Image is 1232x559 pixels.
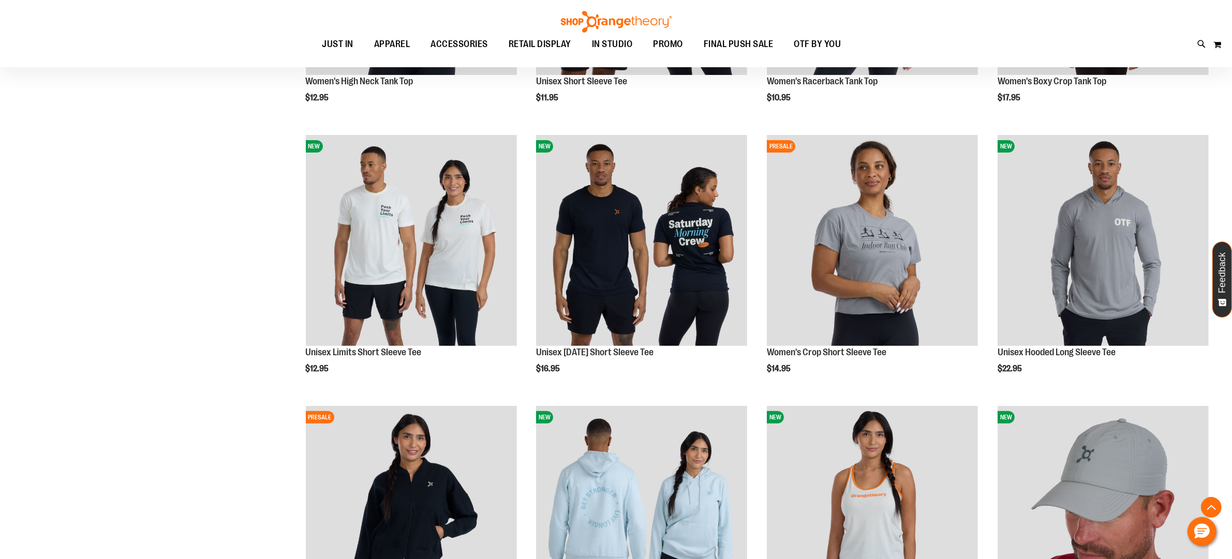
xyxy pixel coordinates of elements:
[762,130,983,400] div: product
[767,135,978,348] a: Image of Womens Crop TeePRESALE
[306,347,422,357] a: Unisex Limits Short Sleeve Tee
[1218,252,1227,293] span: Feedback
[536,411,553,424] span: NEW
[643,33,694,56] a: PROMO
[306,76,413,86] a: Women's High Neck Tank Top
[1212,241,1232,318] button: Feedback - Show survey
[498,33,582,56] a: RETAIL DISPLAY
[704,33,774,56] span: FINAL PUSH SALE
[592,33,633,56] span: IN STUDIO
[536,135,747,346] img: Image of Unisex Saturday Tee
[364,33,421,56] a: APPAREL
[301,130,522,400] div: product
[767,93,792,102] span: $10.95
[794,33,841,56] span: OTF BY YOU
[693,33,784,56] a: FINAL PUSH SALE
[767,364,792,373] span: $14.95
[421,33,499,56] a: ACCESSORIES
[582,33,643,56] a: IN STUDIO
[998,347,1116,357] a: Unisex Hooded Long Sleeve Tee
[536,364,561,373] span: $16.95
[767,411,784,424] span: NEW
[312,33,364,56] a: JUST IN
[654,33,684,56] span: PROMO
[767,347,886,357] a: Women's Crop Short Sleeve Tee
[559,11,673,33] img: Shop Orangetheory
[536,93,560,102] span: $11.95
[322,33,354,56] span: JUST IN
[992,130,1214,400] div: product
[998,93,1022,102] span: $17.95
[767,140,795,153] span: PRESALE
[998,76,1106,86] a: Women's Boxy Crop Tank Top
[1201,497,1222,518] button: Back To Top
[998,140,1015,153] span: NEW
[531,130,752,400] div: product
[536,140,553,153] span: NEW
[306,135,517,348] a: Image of Unisex BB Limits TeeNEW
[306,93,331,102] span: $12.95
[1188,517,1216,546] button: Hello, have a question? Let’s chat.
[998,411,1015,424] span: NEW
[998,135,1209,346] img: Image of Unisex Hooded LS Tee
[431,33,488,56] span: ACCESSORIES
[536,135,747,348] a: Image of Unisex Saturday TeeNEW
[374,33,410,56] span: APPAREL
[306,411,334,424] span: PRESALE
[306,140,323,153] span: NEW
[536,347,654,357] a: Unisex [DATE] Short Sleeve Tee
[767,76,878,86] a: Women's Racerback Tank Top
[784,33,852,56] a: OTF BY YOU
[998,135,1209,348] a: Image of Unisex Hooded LS TeeNEW
[998,364,1023,373] span: $22.95
[767,135,978,346] img: Image of Womens Crop Tee
[306,364,331,373] span: $12.95
[306,135,517,346] img: Image of Unisex BB Limits Tee
[509,33,571,56] span: RETAIL DISPLAY
[536,76,627,86] a: Unisex Short Sleeve Tee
